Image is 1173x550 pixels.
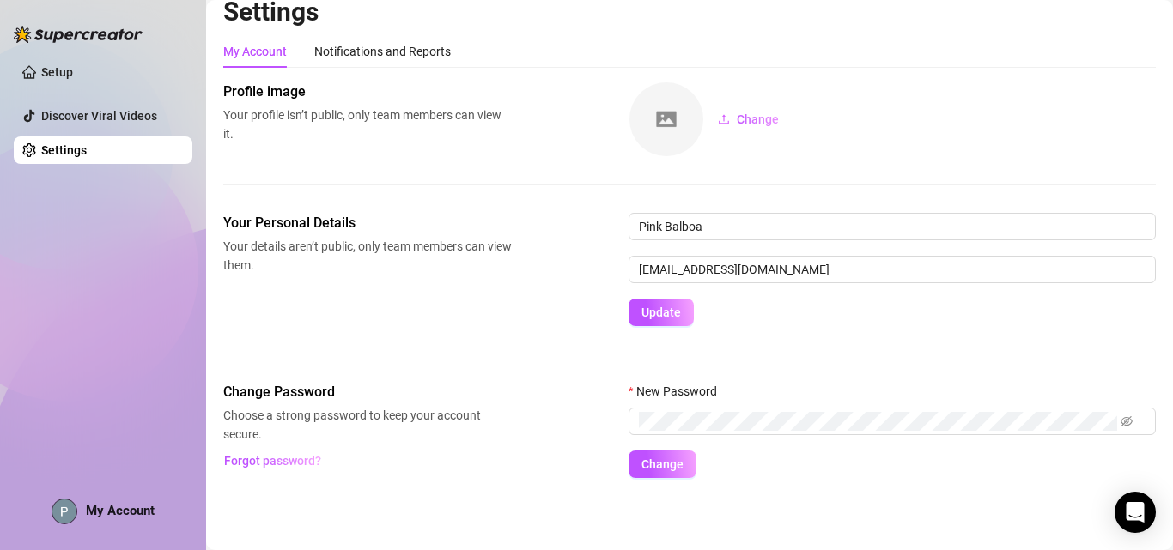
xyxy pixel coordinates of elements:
button: Change [704,106,793,133]
input: New Password [639,412,1117,431]
span: Change [737,112,779,126]
div: Notifications and Reports [314,42,451,61]
span: Forgot password? [224,454,321,468]
a: Setup [41,65,73,79]
a: Discover Viral Videos [41,109,157,123]
label: New Password [629,382,728,401]
div: Open Intercom Messenger [1115,492,1156,533]
span: Your Personal Details [223,213,512,233]
span: Choose a strong password to keep your account secure. [223,406,512,444]
a: Settings [41,143,87,157]
span: My Account [86,503,155,518]
input: Enter new email [629,256,1156,283]
img: ACg8ocKmdxu0SZIk59MOIH7BRPr9RfNPLVFuSnYGGuCU9bY-YsBS1A=s96-c [52,499,76,523]
span: Your profile isn’t public, only team members can view it. [223,106,512,143]
span: Update [641,305,681,319]
button: Update [629,299,694,326]
button: Change [629,450,696,478]
span: Profile image [223,82,512,102]
span: Your details aren’t public, only team members can view them. [223,237,512,275]
input: Enter name [629,213,1156,240]
span: Change [641,457,684,471]
span: eye-invisible [1121,415,1133,427]
span: upload [718,113,730,125]
img: logo-BBDzfeDw.svg [14,26,143,43]
img: square-placeholder.png [629,82,703,156]
button: Forgot password? [223,447,321,474]
div: My Account [223,42,287,61]
span: Change Password [223,382,512,402]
